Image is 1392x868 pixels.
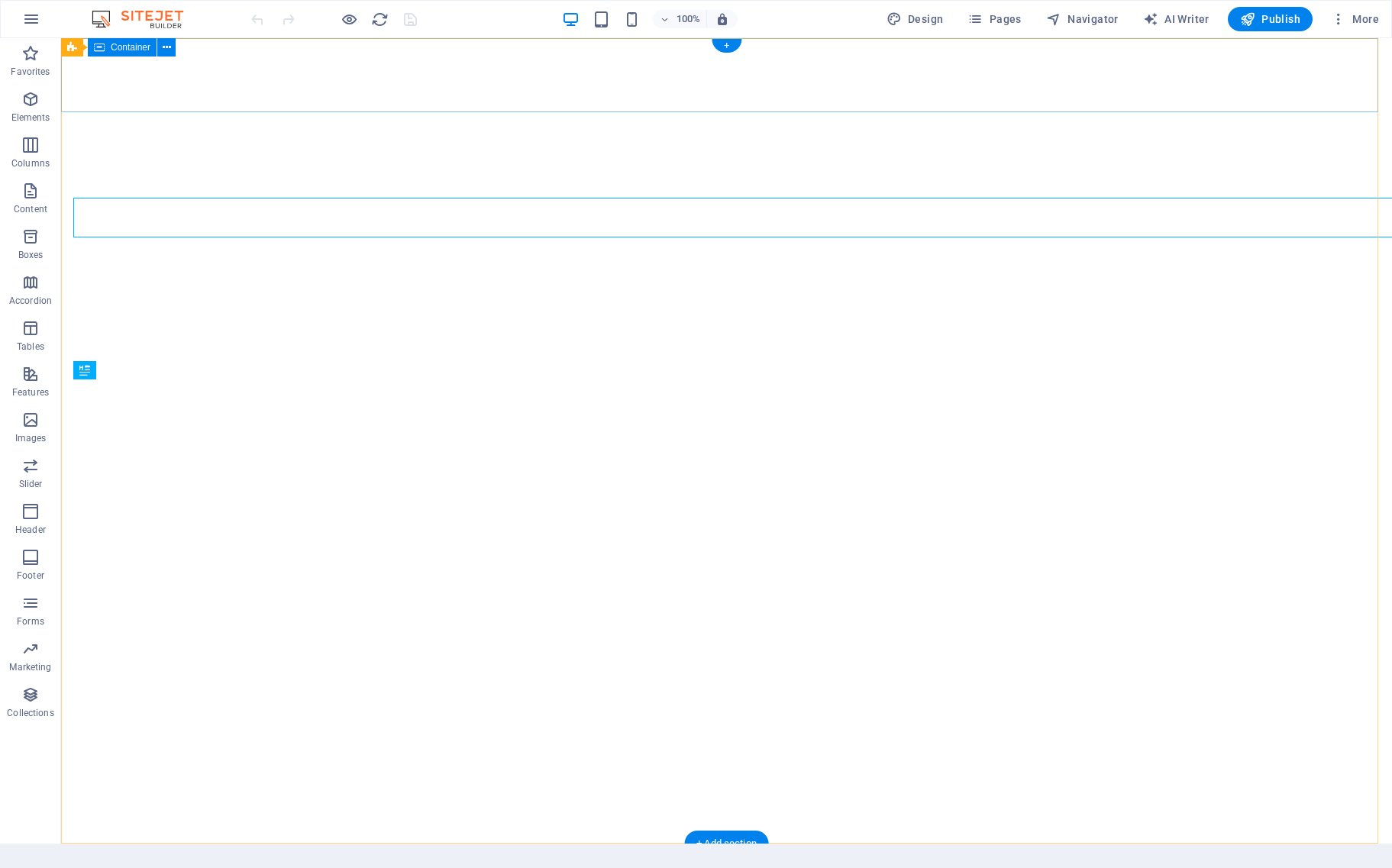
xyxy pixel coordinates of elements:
[684,831,769,857] div: + Add section
[1040,7,1125,31] button: Navigator
[1325,7,1385,31] button: More
[111,43,150,52] span: Container
[17,570,44,582] p: Footer
[1228,7,1313,31] button: Publish
[1240,11,1300,27] span: Publish
[11,66,50,78] p: Favorites
[371,11,389,28] i: Reload page
[653,10,707,28] button: 100%
[88,10,202,28] img: Editor Logo
[961,7,1027,31] button: Pages
[880,7,950,31] div: Design (Ctrl+Alt+Y)
[1331,11,1379,27] span: More
[887,11,944,27] span: Design
[11,157,50,169] p: Columns
[15,432,47,444] p: Images
[12,386,49,399] p: Features
[18,249,44,261] p: Boxes
[1143,11,1210,27] span: AI Writer
[370,10,389,28] button: reload
[9,661,51,673] p: Marketing
[880,7,950,31] button: Design
[7,707,53,719] p: Collections
[17,615,44,628] p: Forms
[9,295,52,307] p: Accordion
[1137,7,1216,31] button: AI Writer
[340,10,358,28] button: Click here to leave preview mode and continue editing
[14,203,47,215] p: Content
[11,111,50,124] p: Elements
[676,10,700,28] h6: 100%
[17,340,44,353] p: Tables
[715,12,729,26] i: On resize automatically adjust zoom level to fit chosen device.
[19,478,43,490] p: Slider
[15,524,46,536] p: Header
[1046,11,1119,27] span: Navigator
[712,39,741,53] div: +
[967,11,1021,27] span: Pages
